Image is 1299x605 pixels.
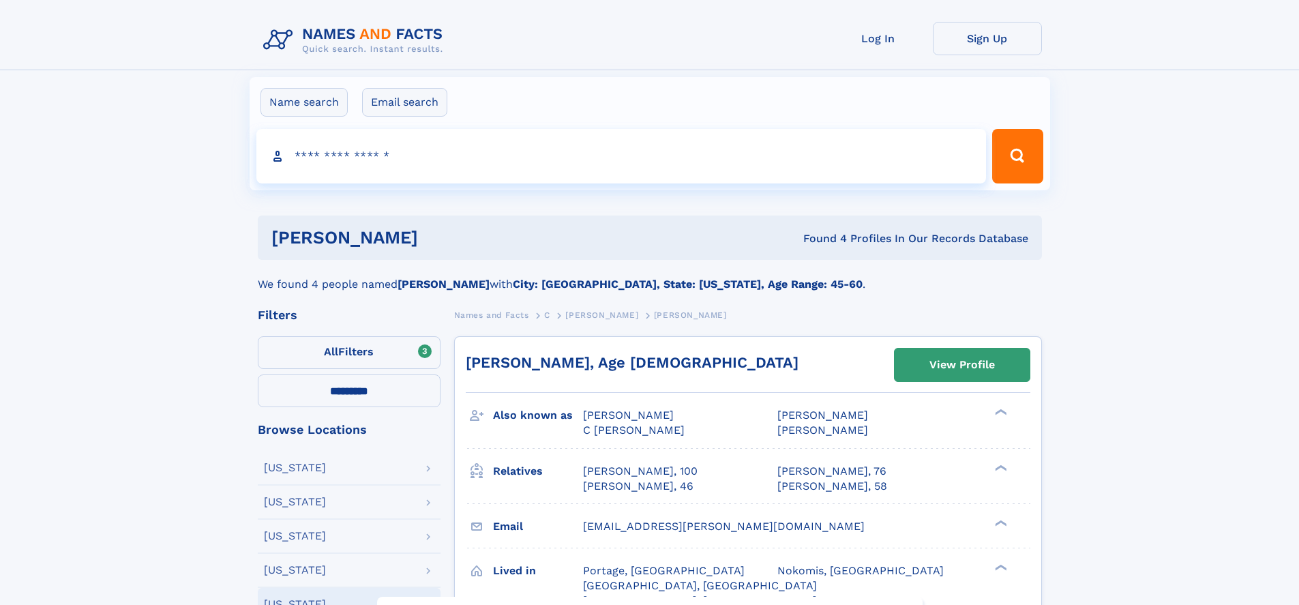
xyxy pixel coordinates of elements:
a: View Profile [895,349,1030,381]
span: Nokomis, [GEOGRAPHIC_DATA] [777,564,944,577]
a: [PERSON_NAME], 58 [777,479,887,494]
a: Sign Up [933,22,1042,55]
b: [PERSON_NAME] [398,278,490,291]
a: [PERSON_NAME], 46 [583,479,693,494]
a: Names and Facts [454,306,529,323]
label: Email search [362,88,447,117]
span: [PERSON_NAME] [654,310,727,320]
a: [PERSON_NAME], 76 [777,464,886,479]
span: C [PERSON_NAME] [583,424,685,437]
span: [PERSON_NAME] [565,310,638,320]
h3: Relatives [493,460,583,483]
b: City: [GEOGRAPHIC_DATA], State: [US_STATE], Age Range: 45-60 [513,278,863,291]
label: Name search [260,88,348,117]
span: All [324,345,338,358]
div: ❯ [991,518,1008,527]
img: Logo Names and Facts [258,22,454,59]
span: [EMAIL_ADDRESS][PERSON_NAME][DOMAIN_NAME] [583,520,865,533]
span: [GEOGRAPHIC_DATA], [GEOGRAPHIC_DATA] [583,579,817,592]
div: [US_STATE] [264,462,326,473]
a: [PERSON_NAME] [565,306,638,323]
div: [US_STATE] [264,531,326,542]
div: ❯ [991,563,1008,572]
div: [US_STATE] [264,497,326,507]
div: [US_STATE] [264,565,326,576]
div: Found 4 Profiles In Our Records Database [610,231,1028,246]
h3: Email [493,515,583,538]
h3: Lived in [493,559,583,582]
a: [PERSON_NAME], Age [DEMOGRAPHIC_DATA] [466,354,798,371]
a: [PERSON_NAME], 100 [583,464,698,479]
h3: Also known as [493,404,583,427]
div: View Profile [929,349,995,381]
div: We found 4 people named with . [258,260,1042,293]
div: ❯ [991,408,1008,417]
div: Filters [258,309,441,321]
button: Search Button [992,129,1043,183]
span: Portage, [GEOGRAPHIC_DATA] [583,564,745,577]
span: [PERSON_NAME] [777,424,868,437]
input: search input [256,129,987,183]
div: ❯ [991,463,1008,472]
span: [PERSON_NAME] [583,409,674,422]
a: C [544,306,550,323]
div: Browse Locations [258,424,441,436]
h1: [PERSON_NAME] [271,229,611,246]
label: Filters [258,336,441,369]
a: Log In [824,22,933,55]
span: [PERSON_NAME] [777,409,868,422]
span: C [544,310,550,320]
